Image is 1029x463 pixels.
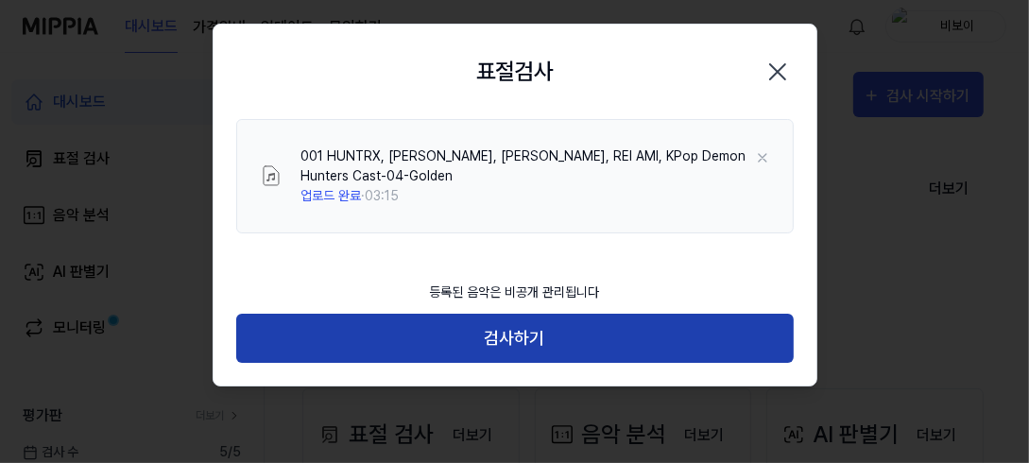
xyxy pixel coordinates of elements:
button: 검사하기 [236,314,794,364]
div: 등록된 음악은 비공개 관리됩니다 [419,271,611,314]
span: 업로드 완료 [301,188,362,203]
img: File Select [260,164,283,187]
div: · 03:15 [301,186,755,206]
div: 001 HUNTRX, [PERSON_NAME], [PERSON_NAME], REI AMI, KPop Demon Hunters Cast-04-Golden [301,146,755,186]
h2: 표절검사 [476,55,554,89]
